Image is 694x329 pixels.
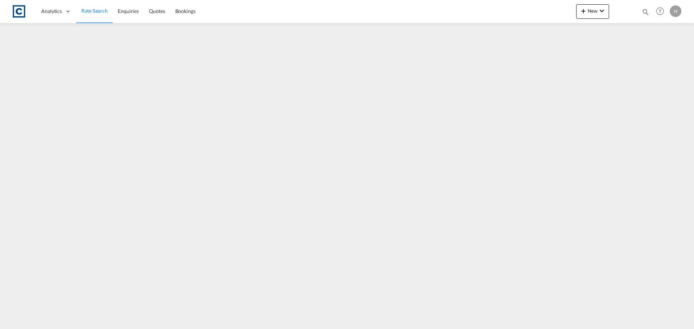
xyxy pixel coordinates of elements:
div: icon-magnify [642,8,650,19]
span: Bookings [175,8,196,14]
span: Analytics [41,8,62,15]
md-icon: icon-magnify [642,8,650,16]
span: Help [654,5,666,17]
span: Enquiries [118,8,139,14]
md-icon: icon-chevron-down [597,7,606,15]
md-icon: icon-plus 400-fg [579,7,588,15]
button: icon-plus 400-fgNewicon-chevron-down [576,4,609,19]
div: H [670,5,681,17]
span: Quotes [149,8,165,14]
div: Help [654,5,670,18]
img: 1fdb9190129311efbfaf67cbb4249bed.jpeg [11,3,27,20]
span: New [579,8,606,14]
span: Rate Search [81,8,108,14]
